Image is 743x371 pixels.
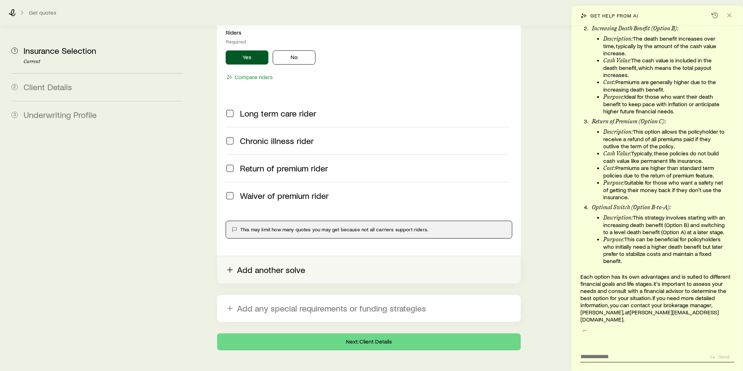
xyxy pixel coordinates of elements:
li: The cash value is included in the death benefit, which means the total payout increases. [603,57,726,78]
li: Premiums are generally higher due to the increasing death benefit. [603,78,726,93]
li: Typically, these policies do not build cash value like permanent life insurance. [603,150,726,164]
strong: Purpose: [603,236,624,243]
p: Send [718,354,730,360]
a: [PERSON_NAME][EMAIL_ADDRESS][DOMAIN_NAME] [580,309,719,323]
span: Client Details [24,82,72,92]
input: Chronic illness rider [226,137,234,144]
p: Get help from AI [590,13,638,19]
strong: Description: [603,128,633,135]
strong: Description: [603,35,633,42]
button: Close [724,10,734,20]
input: Return of premium rider [226,165,234,172]
span: 3 [11,112,18,118]
p: Current [24,59,183,65]
span: Waiver of premium rider [240,191,329,201]
button: Add another solve [217,256,521,283]
button: Add any special requirements or funding strategies [217,295,521,322]
p: Riders [226,29,512,36]
li: Ideal for those who want their death benefit to keep pace with inflation or anticipate higher fut... [603,93,726,115]
button: Next: Client Details [217,333,521,350]
span: Insurance Selection [24,45,96,56]
strong: Description: [603,214,633,221]
li: The death benefit increases over time, typically by the amount of the cash value increase. [603,35,726,57]
input: Long term care rider [226,110,234,117]
li: This strategy involves starting with an increasing death benefit (Option B) and switching to a le... [603,214,726,236]
strong: Increasing Death Benefit (Option B): [592,25,678,32]
span: Return of premium rider [240,163,328,173]
strong: Purpose: [603,93,624,100]
li: This can be beneficial for policyholders who initially need a higher death benefit but later pref... [603,236,726,264]
span: Chronic illness rider [240,136,314,146]
strong: Cost: [603,79,615,86]
strong: Cash Value: [603,57,631,64]
span: 2 [11,84,18,90]
button: Yes [226,50,268,65]
strong: Cost: [603,165,615,171]
li: Premiums are higher than standard term policies due to the return of premium feature. [603,164,726,179]
button: Send [707,352,734,361]
div: Required [226,39,512,45]
button: Get quotes [29,9,57,16]
span: Underwriting Profile [24,109,97,120]
strong: Cash Value: [603,150,631,157]
input: Waiver of premium rider [226,192,234,199]
button: Compare riders [226,73,273,81]
li: This option allows the policyholder to receive a refund of all premiums paid if they outlive the ... [603,128,726,150]
div: This may limit how many quotes you may get because not all carriers support riders. [232,227,506,232]
strong: Optimal Switch (Option B-to-A): [592,204,671,211]
button: No [273,50,316,65]
strong: Purpose: [603,179,624,186]
span: 1 [11,47,18,54]
span: Long term care rider [240,108,316,118]
strong: Return of Premium (Option C): [592,118,666,125]
li: Suitable for those who want a safety net of getting their money back if they don't use the insura... [603,179,726,201]
p: Each option has its own advantages and is suited to different financial goals and life stages. It... [580,273,734,323]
